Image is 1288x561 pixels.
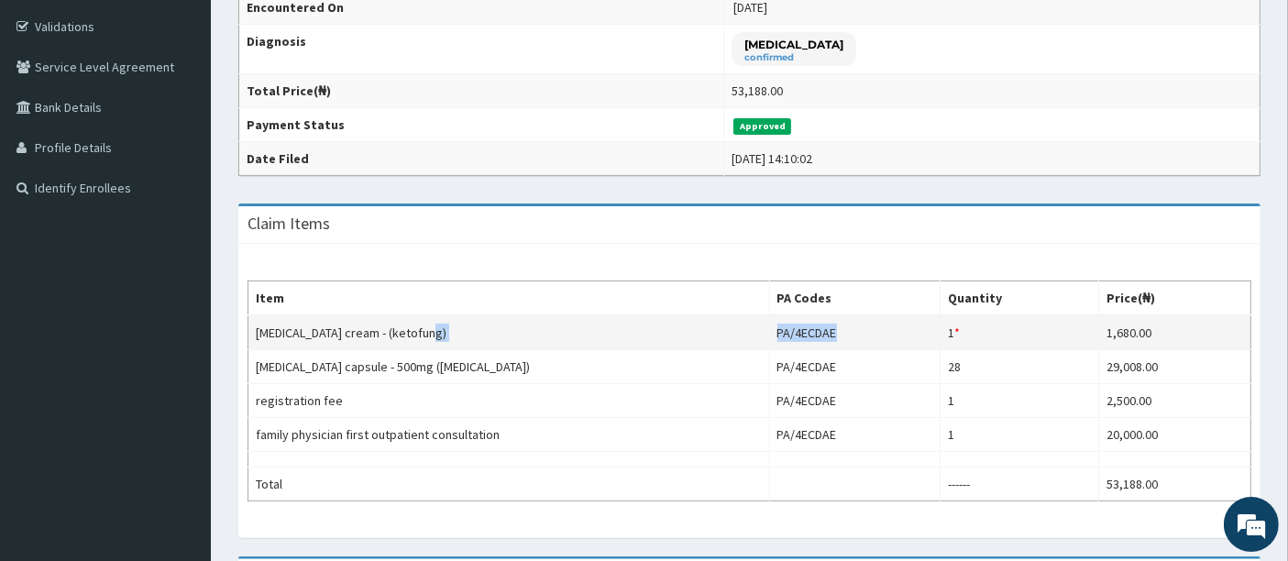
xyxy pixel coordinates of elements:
[106,165,253,350] span: We're online!
[1098,418,1250,452] td: 20,000.00
[941,350,1099,384] td: 28
[1098,315,1250,350] td: 1,680.00
[769,281,941,316] th: PA Codes
[941,384,1099,418] td: 1
[248,315,770,350] td: [MEDICAL_DATA] cream - (ketofung)
[733,118,791,135] span: Approved
[1098,384,1250,418] td: 2,500.00
[744,53,843,62] small: confirmed
[769,418,941,452] td: PA/4ECDAE
[9,369,349,434] textarea: Type your message and hit 'Enter'
[1098,350,1250,384] td: 29,008.00
[941,418,1099,452] td: 1
[1098,467,1250,501] td: 53,188.00
[769,384,941,418] td: PA/4ECDAE
[239,25,724,74] th: Diagnosis
[248,467,770,501] td: Total
[239,108,724,142] th: Payment Status
[732,82,783,100] div: 53,188.00
[34,92,74,137] img: d_794563401_company_1708531726252_794563401
[941,315,1099,350] td: 1
[941,467,1099,501] td: ------
[248,215,330,232] h3: Claim Items
[941,281,1099,316] th: Quantity
[769,350,941,384] td: PA/4ECDAE
[1098,281,1250,316] th: Price(₦)
[248,418,770,452] td: family physician first outpatient consultation
[301,9,345,53] div: Minimize live chat window
[248,281,770,316] th: Item
[239,74,724,108] th: Total Price(₦)
[769,315,941,350] td: PA/4ECDAE
[239,142,724,176] th: Date Filed
[744,37,843,52] p: [MEDICAL_DATA]
[732,149,812,168] div: [DATE] 14:10:02
[248,350,770,384] td: [MEDICAL_DATA] capsule - 500mg ([MEDICAL_DATA])
[248,384,770,418] td: registration fee
[95,103,308,126] div: Chat with us now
